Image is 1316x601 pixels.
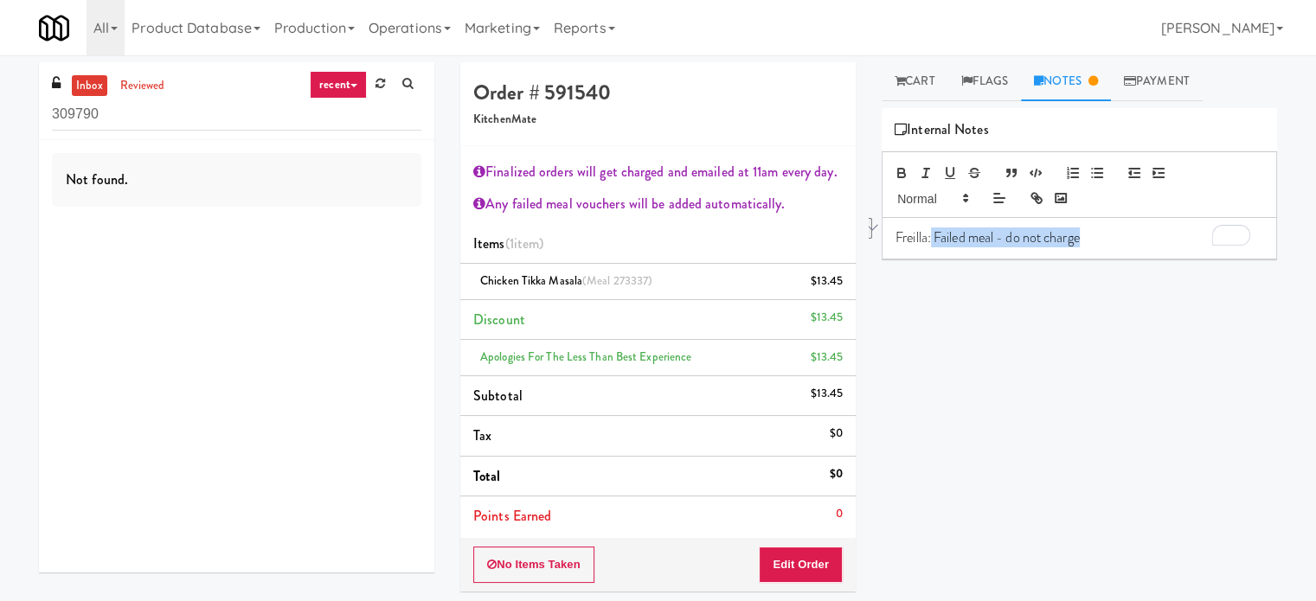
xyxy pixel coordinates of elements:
button: No Items Taken [473,547,594,583]
p: Freilla: Failed meal - do not charge [896,228,1263,247]
a: Payment [1111,62,1203,101]
span: Chicken Tikka Masala [480,272,652,289]
span: Apologies for the less than best experience [480,348,691,365]
h5: KitchenMate [473,113,843,126]
a: Cart [882,62,948,101]
a: inbox [72,75,107,97]
div: $13.45 [810,347,843,368]
span: Discount [473,310,525,329]
input: Search vision orders [52,99,421,131]
div: $13.45 [810,307,843,329]
span: (Meal 273337) [582,272,652,289]
a: Notes [1021,62,1111,101]
h4: Order # 591540 [473,81,843,104]
div: 0 [836,503,843,525]
a: Flags [948,62,1022,101]
div: Any failed meal vouchers will be added automatically. [473,191,843,217]
div: To enrich screen reader interactions, please activate Accessibility in Grammarly extension settings [883,218,1276,258]
div: $13.45 [810,271,843,292]
span: Internal Notes [895,117,989,143]
button: Edit Order [759,547,843,583]
span: Total [473,466,501,486]
div: Finalized orders will get charged and emailed at 11am every day. [473,159,843,185]
span: (1 ) [505,233,544,253]
ng-pluralize: item [514,233,539,253]
a: recent [310,71,367,99]
div: $0 [830,423,843,444]
div: $0 [830,464,843,485]
span: Items [473,233,543,253]
span: Subtotal [473,386,523,406]
a: reviewed [116,75,170,97]
span: Points Earned [473,506,551,526]
div: $13.45 [810,383,843,405]
img: Micromart [39,13,69,43]
span: Not found. [66,169,128,189]
span: Tax [473,425,491,445]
